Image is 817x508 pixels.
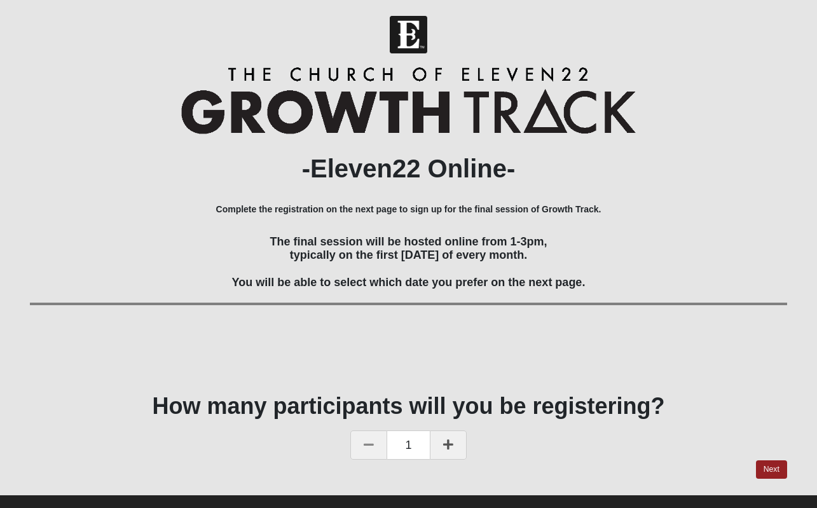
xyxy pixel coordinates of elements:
h1: How many participants will you be registering? [30,392,787,420]
span: 1 [387,430,429,460]
a: Next [756,460,787,479]
span: The final session will be hosted online from 1-3pm, [270,235,547,248]
span: You will be able to select which date you prefer on the next page. [232,276,586,289]
img: Growth Track Logo [181,67,635,134]
span: typically on the first [DATE] of every month. [290,249,528,261]
b: -Eleven22 Online- [302,154,516,182]
b: Complete the registration on the next page to sign up for the final session of Growth Track. [216,204,601,214]
img: Church of Eleven22 Logo [390,16,427,53]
